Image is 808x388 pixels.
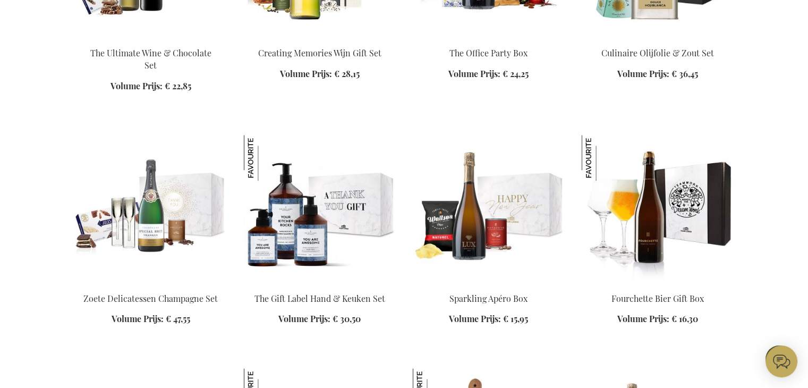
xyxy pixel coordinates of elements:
[258,47,381,58] a: Creating Memories Wijn Gift Set
[413,34,565,44] a: The Office Party Box
[671,68,698,79] span: € 36,45
[503,313,528,324] span: € 15,95
[617,68,669,79] span: Volume Prijs:
[448,68,500,79] span: Volume Prijs:
[254,293,385,304] a: The Gift Label Hand & Keuken Set
[617,68,698,80] a: Volume Prijs: € 36,45
[413,135,565,284] img: Sparkling Apero Box
[334,68,360,79] span: € 28,15
[448,68,529,80] a: Volume Prijs: € 24,25
[449,313,501,324] span: Volume Prijs:
[582,280,734,290] a: Fourchette Beer Gift Box Fourchette Bier Gift Box
[278,313,330,324] span: Volume Prijs:
[83,293,218,304] a: Zoete Delicatessen Champagne Set
[766,345,797,377] iframe: belco-activator-frame
[90,47,211,71] a: The Ultimate Wine & Chocolate Set
[244,280,396,290] a: The Gift Label Hand & Kitchen Set The Gift Label Hand & Keuken Set
[611,293,704,304] a: Fourchette Bier Gift Box
[166,313,190,324] span: € 47,55
[280,68,332,79] span: Volume Prijs:
[503,68,529,79] span: € 24,25
[165,80,191,91] span: € 22,85
[75,34,227,44] a: Beer Apéro Gift Box
[671,313,698,324] span: € 16,30
[449,293,528,304] a: Sparkling Apéro Box
[278,313,361,325] a: Volume Prijs: € 30,50
[112,313,190,325] a: Volume Prijs: € 47,55
[244,34,396,44] a: Personalised White Wine
[601,47,714,58] a: Culinaire Olijfolie & Zout Set
[244,135,290,181] img: The Gift Label Hand & Keuken Set
[75,135,227,284] img: Sweet Delights Champagne Set
[112,313,164,324] span: Volume Prijs:
[75,280,227,290] a: Sweet Delights Champagne Set
[617,313,698,325] a: Volume Prijs: € 16,30
[449,47,528,58] a: The Office Party Box
[582,135,734,284] img: Fourchette Beer Gift Box
[582,34,734,44] a: Olive & Salt Culinary Set
[244,135,396,284] img: The Gift Label Hand & Kitchen Set
[449,313,528,325] a: Volume Prijs: € 15,95
[413,280,565,290] a: Sparkling Apero Box
[617,313,669,324] span: Volume Prijs:
[110,80,191,92] a: Volume Prijs: € 22,85
[333,313,361,324] span: € 30,50
[280,68,360,80] a: Volume Prijs: € 28,15
[110,80,163,91] span: Volume Prijs:
[582,135,627,181] img: Fourchette Bier Gift Box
